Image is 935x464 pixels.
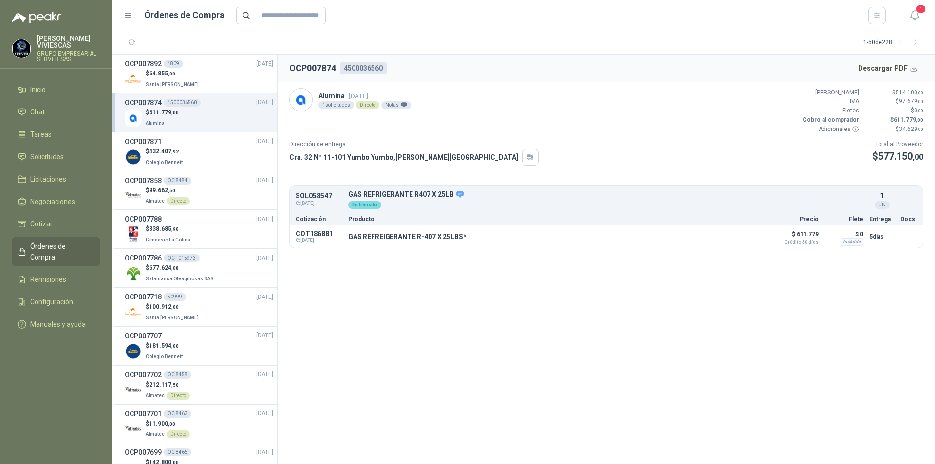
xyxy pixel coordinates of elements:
[12,192,100,211] a: Negociaciones
[149,109,179,116] span: 611.779
[865,97,923,106] p: $
[146,302,201,312] p: $
[171,343,179,349] span: ,00
[896,89,923,96] span: 514.100
[296,192,342,200] p: SOL058547
[30,241,91,262] span: Órdenes de Compra
[146,431,165,437] span: Almatec
[149,381,179,388] span: 212.117
[801,106,859,115] p: Fletes
[171,110,179,115] span: ,00
[256,254,273,263] span: [DATE]
[290,89,312,111] img: Company Logo
[256,59,273,69] span: [DATE]
[125,136,273,167] a: OCP007871[DATE] Company Logo$432.407,92Colegio Bennett
[125,343,142,360] img: Company Logo
[256,370,273,379] span: [DATE]
[164,448,191,456] div: OC 8465
[125,148,142,166] img: Company Logo
[125,408,273,439] a: OCP007701OC 8463[DATE] Company Logo$11.900,00AlmatecDirecto
[144,8,224,22] h1: Órdenes de Compra
[865,115,923,125] p: $
[125,175,273,206] a: OCP007858OC 8484[DATE] Company Logo$99.662,50AlmatecDirecto
[12,125,100,144] a: Tareas
[125,447,162,458] h3: OCP007699
[863,35,923,51] div: 1 - 50 de 228
[171,382,179,388] span: ,50
[149,187,175,194] span: 99.662
[256,293,273,302] span: [DATE]
[146,419,190,428] p: $
[770,240,819,245] span: Crédito 30 días
[125,408,162,419] h3: OCP007701
[12,39,31,58] img: Company Logo
[125,214,273,244] a: OCP007788[DATE] Company Logo$338.685,90Gimnasio La Colina
[872,149,923,164] p: $
[348,216,764,222] p: Producto
[164,410,191,418] div: OC 8463
[12,237,100,266] a: Órdenes de Compra
[296,238,342,243] span: C: [DATE]
[168,71,175,76] span: ,00
[916,4,926,14] span: 1
[146,160,183,165] span: Colegio Bennett
[256,448,273,457] span: [DATE]
[318,91,411,101] p: Alumina
[869,231,895,242] p: 5 días
[30,151,64,162] span: Solicitudes
[289,140,539,149] p: Dirección de entrega
[171,149,179,154] span: ,92
[146,237,190,242] span: Gimnasio La Colina
[125,214,162,224] h3: OCP007788
[917,99,923,104] span: ,00
[12,103,100,121] a: Chat
[125,382,142,399] img: Company Logo
[37,51,100,62] p: GRUPO EMPRESARIAL SERVER SAS
[841,238,863,246] div: Incluido
[146,147,185,156] p: $
[349,93,368,100] span: [DATE]
[12,293,100,311] a: Configuración
[164,177,191,185] div: OC 8484
[900,216,917,222] p: Docs
[894,116,923,123] span: 611.779
[146,315,199,320] span: Santa [PERSON_NAME]
[30,107,45,117] span: Chat
[164,293,186,301] div: 50999
[381,101,411,109] div: Notas
[914,107,923,114] span: 0
[348,190,863,199] p: GAS REFRIGERANTE R407 X 25LB
[164,254,200,262] div: OC - 015973
[12,12,61,23] img: Logo peakr
[125,253,273,283] a: OCP007786OC - 015973[DATE] Company Logo$677.624,08Salamanca Oleaginosas SAS
[869,216,895,222] p: Entrega
[167,392,190,400] div: Directo
[149,420,175,427] span: 11.900
[917,108,923,113] span: ,00
[125,58,162,69] h3: OCP007892
[146,341,185,351] p: $
[289,61,336,75] h2: OCP007874
[146,263,216,273] p: $
[256,176,273,185] span: [DATE]
[853,58,924,78] button: Descargar PDF
[865,88,923,97] p: $
[256,409,273,418] span: [DATE]
[146,224,192,234] p: $
[164,371,191,379] div: OC 8458
[296,230,342,238] p: COT186881
[125,292,273,322] a: OCP00771850999[DATE] Company Logo$100.912,00Santa [PERSON_NAME]
[801,125,859,134] p: Adicionales
[913,152,923,162] span: ,00
[289,152,518,163] p: Cra. 32 Nº 11-101 Yumbo Yumbo , [PERSON_NAME][GEOGRAPHIC_DATA]
[146,276,214,281] span: Salamanca Oleaginosas SAS
[30,174,66,185] span: Licitaciones
[917,127,923,132] span: ,00
[146,198,165,204] span: Almatec
[296,216,342,222] p: Cotización
[125,226,142,243] img: Company Logo
[12,270,100,289] a: Remisiones
[30,297,73,307] span: Configuración
[30,84,46,95] span: Inicio
[171,265,179,271] span: ,08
